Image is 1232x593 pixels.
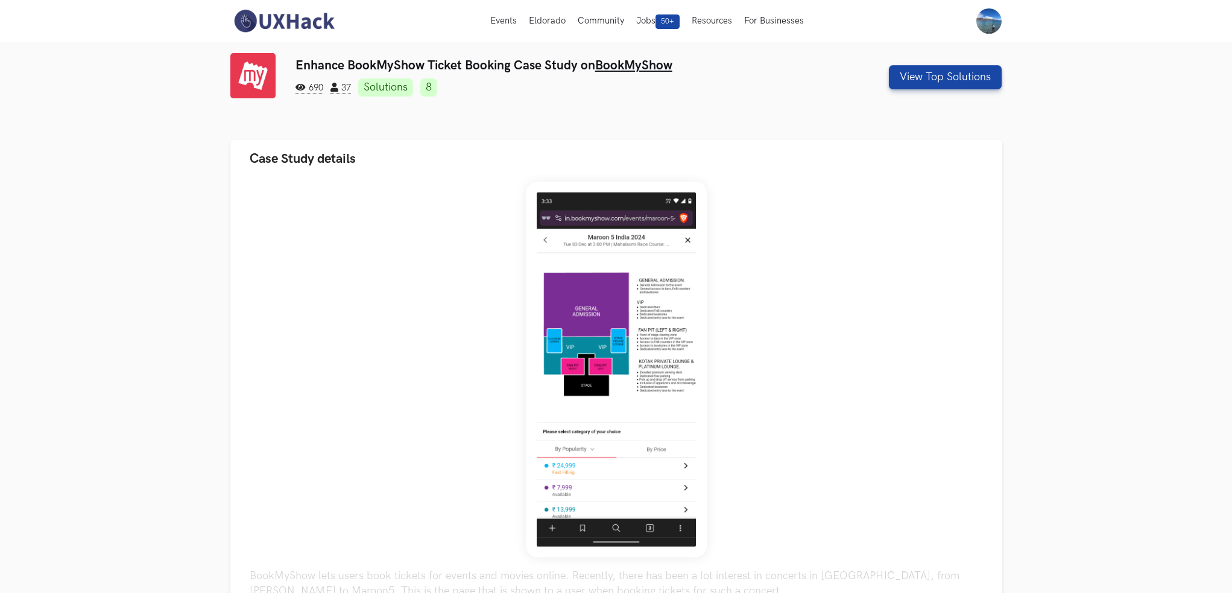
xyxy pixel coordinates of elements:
img: UXHack-logo.png [230,8,338,34]
img: Weekend_Hackathon_47_banner.png [526,182,707,557]
span: 50+ [655,14,680,29]
h3: Enhance BookMyShow Ticket Booking Case Study on [295,58,806,73]
img: Your profile pic [976,8,1002,34]
span: Case Study details [250,151,356,167]
img: BookMyShow logo [230,53,276,98]
a: Solutions [358,78,413,97]
button: View Top Solutions [889,65,1002,89]
a: BookMyShow [595,58,672,73]
a: 8 [420,78,437,97]
span: 690 [295,83,323,94]
span: 37 [330,83,351,94]
button: Case Study details [230,140,1002,178]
